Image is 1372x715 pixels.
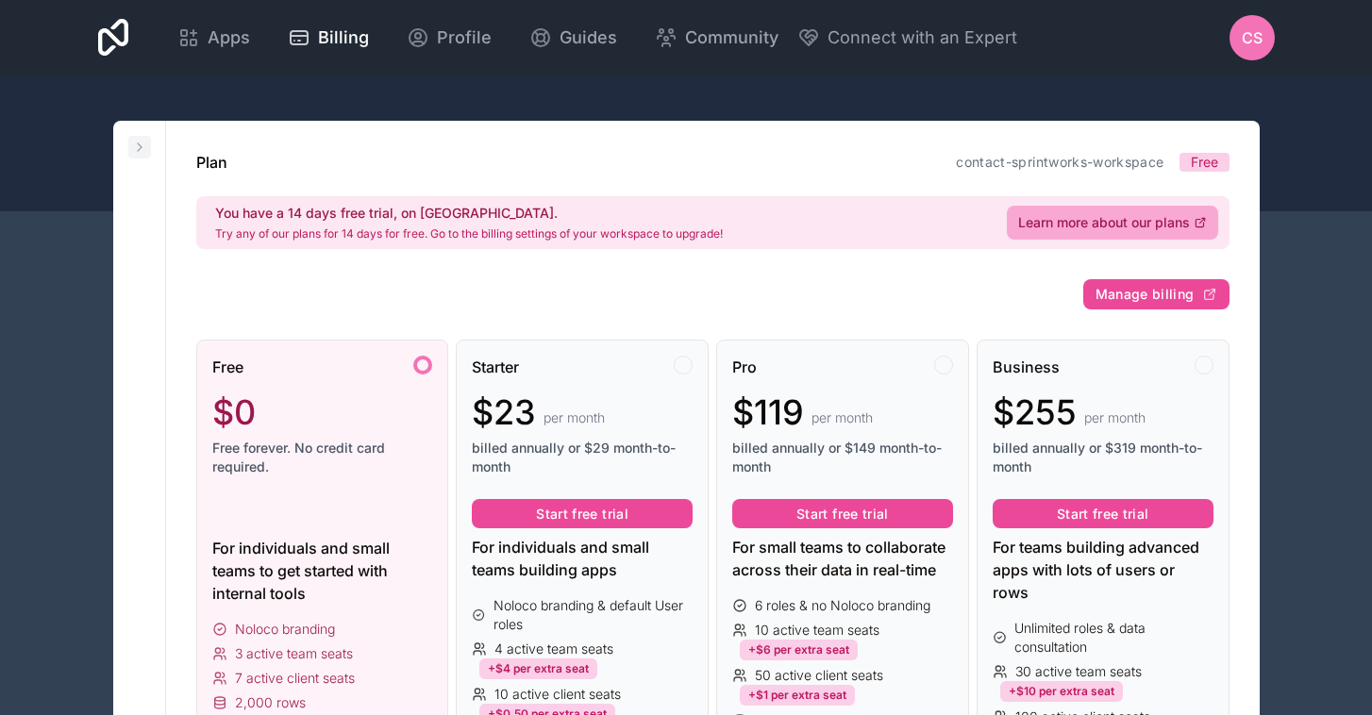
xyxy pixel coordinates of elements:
span: Billing [318,25,369,51]
div: For individuals and small teams building apps [472,536,693,581]
a: Community [640,17,794,58]
h2: You have a 14 days free trial, on [GEOGRAPHIC_DATA]. [215,204,723,223]
span: 6 roles & no Noloco branding [755,596,930,615]
span: Profile [437,25,492,51]
span: per month [1084,408,1146,427]
span: $119 [732,393,804,431]
a: contact-sprintworks-workspace [956,154,1163,170]
span: Manage billing [1096,286,1195,303]
a: Profile [392,17,507,58]
span: Free forever. No credit card required. [212,439,433,476]
div: +$6 per extra seat [740,640,858,660]
span: Noloco branding [235,620,335,639]
span: Guides [560,25,617,51]
a: Billing [273,17,384,58]
div: +$10 per extra seat [1000,681,1123,702]
div: +$4 per extra seat [479,658,597,679]
button: Start free trial [472,499,693,529]
div: +$1 per extra seat [740,685,855,706]
span: Community [685,25,778,51]
span: 10 active client seats [494,685,621,704]
span: billed annually or $29 month-to-month [472,439,693,476]
div: For individuals and small teams to get started with internal tools [212,537,433,605]
span: billed annually or $149 month-to-month [732,439,953,476]
button: Start free trial [993,499,1213,529]
span: Business [993,356,1060,378]
span: billed annually or $319 month-to-month [993,439,1213,476]
span: $23 [472,393,536,431]
span: 7 active client seats [235,669,355,688]
span: CS [1242,26,1263,49]
span: 30 active team seats [1015,662,1142,681]
span: 3 active team seats [235,644,353,663]
a: Guides [514,17,632,58]
span: Noloco branding & default User roles [494,596,693,634]
div: For small teams to collaborate across their data in real-time [732,536,953,581]
button: Manage billing [1083,279,1230,309]
span: per month [811,408,873,427]
span: 4 active team seats [494,640,613,658]
button: Start free trial [732,499,953,529]
a: Learn more about our plans [1007,206,1218,240]
span: 2,000 rows [235,693,306,712]
span: per month [544,408,605,427]
span: Unlimited roles & data consultation [1014,619,1213,657]
button: Connect with an Expert [797,25,1017,51]
span: Pro [732,356,757,378]
span: Starter [472,356,519,378]
span: Free [1191,153,1218,172]
a: Apps [162,17,265,58]
span: $0 [212,393,256,431]
span: $255 [993,393,1077,431]
div: For teams building advanced apps with lots of users or rows [993,536,1213,604]
span: Learn more about our plans [1018,213,1190,232]
h1: Plan [196,151,227,174]
span: Connect with an Expert [828,25,1017,51]
span: 10 active team seats [755,621,879,640]
span: Apps [208,25,250,51]
span: 50 active client seats [755,666,883,685]
span: Free [212,356,243,378]
p: Try any of our plans for 14 days for free. Go to the billing settings of your workspace to upgrade! [215,226,723,241]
